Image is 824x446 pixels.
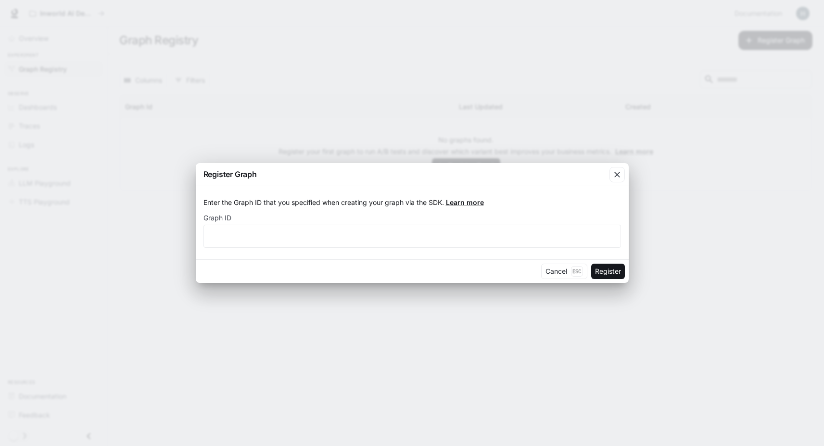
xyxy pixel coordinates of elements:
[571,266,583,277] p: Esc
[203,168,257,180] p: Register Graph
[203,215,231,221] p: Graph ID
[446,198,484,206] a: Learn more
[541,264,587,279] button: CancelEsc
[203,198,621,207] p: Enter the Graph ID that you specified when creating your graph via the SDK.
[591,264,625,279] button: Register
